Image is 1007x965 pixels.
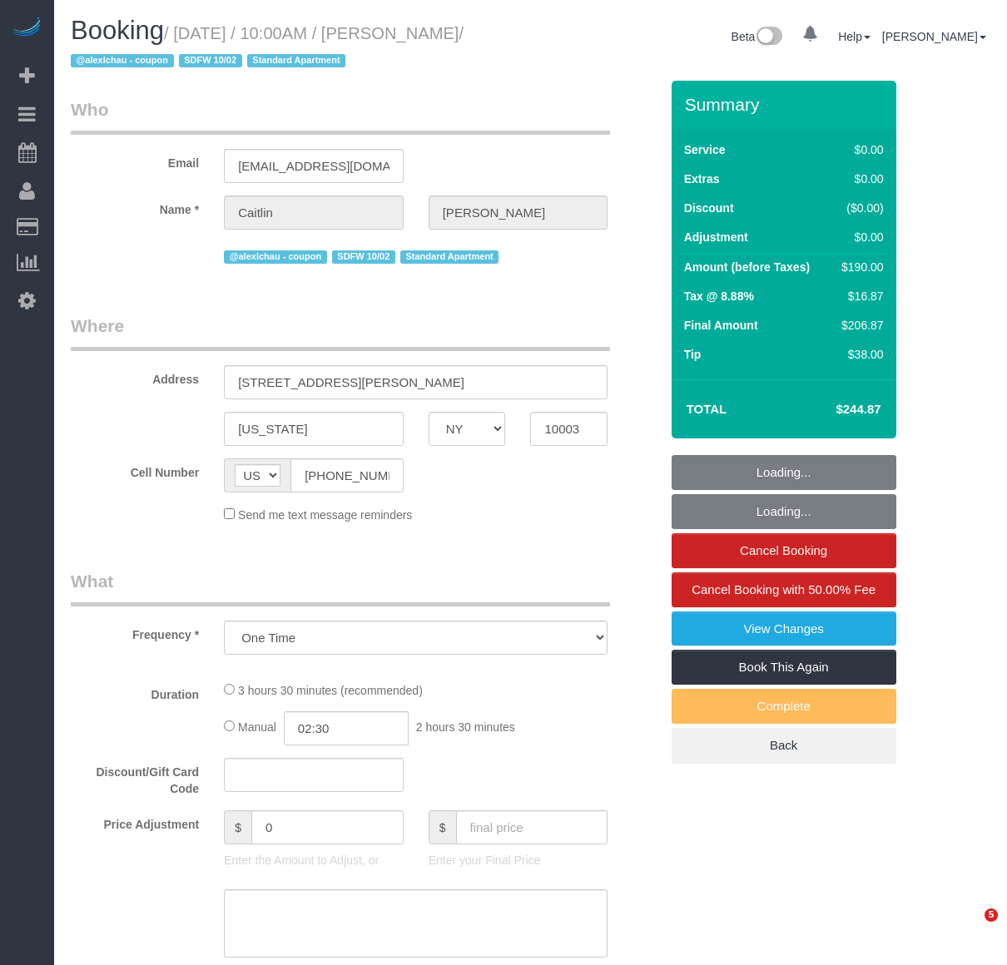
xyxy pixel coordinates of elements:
label: Tip [684,346,702,363]
input: Zip Code [530,412,608,446]
h4: $244.87 [786,403,881,417]
span: $ [429,810,456,844]
legend: Who [71,97,610,135]
input: Last Name [429,195,608,230]
p: Enter your Final Price [429,852,608,868]
span: Standard Apartment [247,54,346,67]
small: / [DATE] / 10:00AM / [PERSON_NAME] [71,24,464,71]
label: Frequency * [58,621,211,643]
img: New interface [755,27,782,48]
label: Service [684,141,726,158]
a: Cancel Booking [672,533,896,568]
div: $0.00 [835,229,883,245]
span: @alexlchau - coupon [71,54,174,67]
label: Email [58,149,211,171]
img: Automaid Logo [10,17,43,40]
label: Adjustment [684,229,748,245]
span: Cancel Booking with 50.00% Fee [692,582,876,596]
div: $16.87 [835,288,883,304]
span: Send me text message reminders [238,508,412,522]
h3: Summary [685,95,888,114]
input: First Name [224,195,404,230]
span: 3 hours 30 minutes (recommended) [238,684,423,697]
input: final price [456,810,608,844]
span: SDFW 10/02 [332,250,395,264]
label: Price Adjustment [58,810,211,833]
label: Extras [684,171,720,187]
label: Final Amount [684,317,758,334]
div: $0.00 [835,171,883,187]
span: Manual [238,720,276,734]
legend: What [71,569,610,606]
a: Cancel Booking with 50.00% Fee [672,572,896,607]
span: $ [224,810,251,844]
div: $190.00 [835,259,883,275]
span: 5 [985,908,998,922]
div: ($0.00) [835,200,883,216]
label: Amount (before Taxes) [684,259,810,275]
span: SDFW 10/02 [179,54,242,67]
a: Help [838,30,871,43]
label: Discount [684,200,734,216]
label: Tax @ 8.88% [684,288,754,304]
input: Cell Number [290,458,404,492]
span: 2 hours 30 minutes [416,720,515,734]
p: Enter the Amount to Adjust, or [224,852,404,868]
input: City [224,412,404,446]
input: Email [224,149,404,183]
a: View Changes [672,611,896,646]
label: Cell Number [58,458,211,481]
a: [PERSON_NAME] [882,30,986,43]
label: Discount/Gift Card Code [58,758,211,797]
a: Beta [732,30,783,43]
span: Standard Apartment [400,250,499,264]
a: Back [672,728,896,763]
div: $206.87 [835,317,883,334]
label: Duration [58,680,211,703]
legend: Where [71,314,610,351]
span: @alexlchau - coupon [224,250,327,264]
label: Name * [58,195,211,218]
span: Booking [71,16,164,45]
label: Address [58,365,211,388]
iframe: Intercom live chat [950,908,990,948]
div: $38.00 [835,346,883,363]
strong: Total [687,402,727,416]
a: Book This Again [672,650,896,685]
div: $0.00 [835,141,883,158]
